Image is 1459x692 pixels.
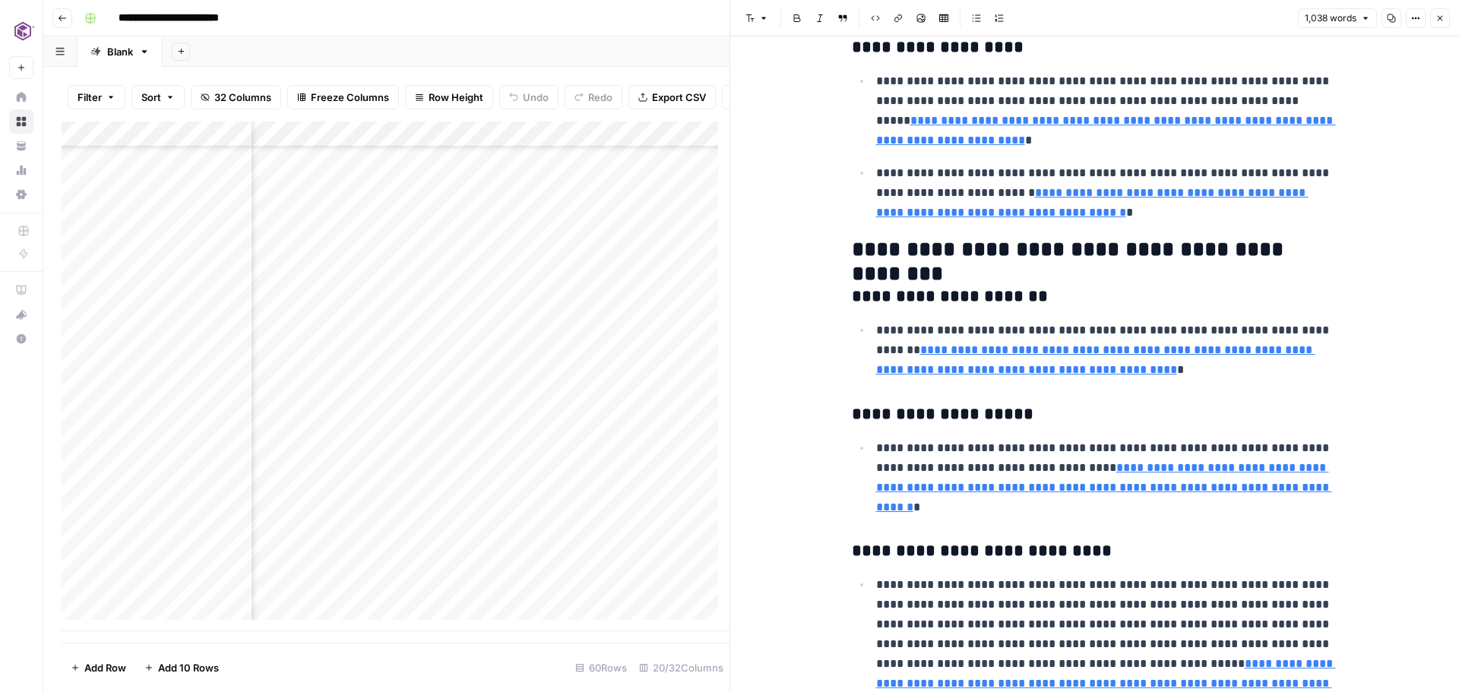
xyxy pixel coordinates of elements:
a: Browse [9,109,33,134]
a: AirOps Academy [9,278,33,302]
div: Blank [107,44,133,59]
button: Workspace: Commvault [9,12,33,50]
span: Filter [78,90,102,105]
button: What's new? [9,302,33,327]
a: Settings [9,182,33,207]
a: Home [9,85,33,109]
button: Undo [499,85,559,109]
button: Export CSV [628,85,716,109]
button: Filter [68,85,125,109]
span: Add Row [84,660,126,675]
span: 1,038 words [1305,11,1356,25]
span: Row Height [429,90,483,105]
a: Your Data [9,134,33,158]
button: Sort [131,85,185,109]
div: 20/32 Columns [633,656,729,680]
button: Redo [565,85,622,109]
a: Usage [9,158,33,182]
span: Export CSV [652,90,706,105]
img: Commvault Logo [9,17,36,45]
span: Sort [141,90,161,105]
div: What's new? [10,303,33,326]
button: 1,038 words [1298,8,1377,28]
span: Freeze Columns [311,90,389,105]
span: Undo [523,90,549,105]
span: 32 Columns [214,90,271,105]
span: Redo [588,90,612,105]
button: Freeze Columns [287,85,399,109]
button: Help + Support [9,327,33,351]
div: 60 Rows [569,656,633,680]
a: Blank [78,36,163,67]
button: 32 Columns [191,85,281,109]
button: Row Height [405,85,493,109]
span: Add 10 Rows [158,660,219,675]
button: Add Row [62,656,135,680]
button: Add 10 Rows [135,656,228,680]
